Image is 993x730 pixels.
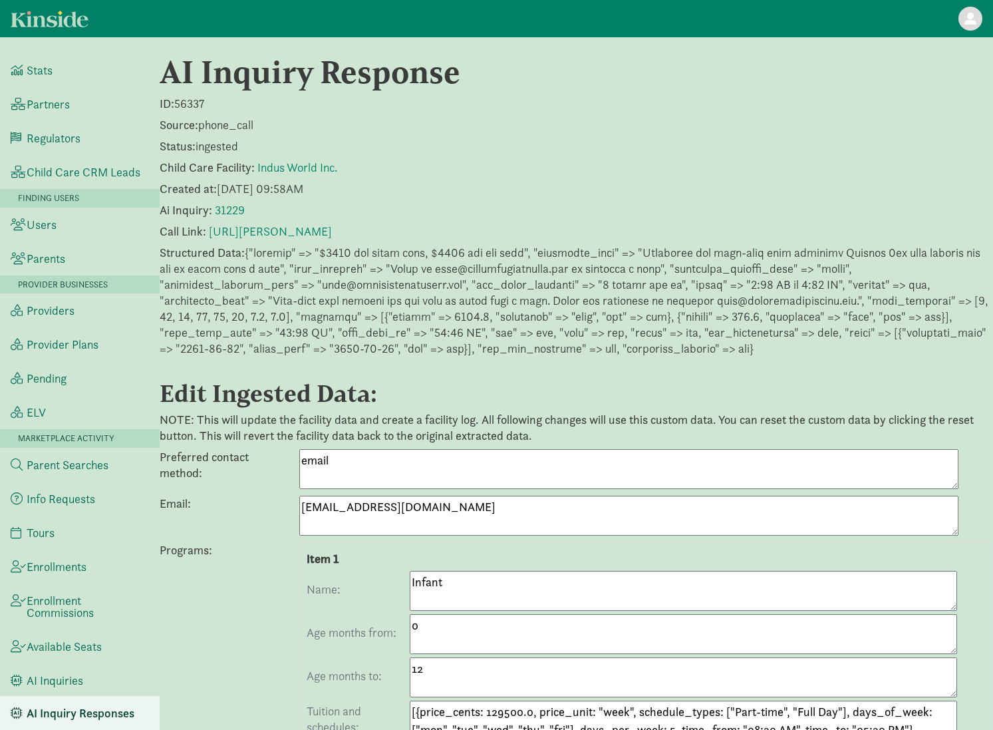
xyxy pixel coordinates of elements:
[160,380,818,407] h3: Edit Ingested Data:
[27,675,83,687] span: AI Inquiries
[27,65,53,77] span: Stats
[160,412,974,443] strong: NOTE: This will update the facility data and create a facility log. All following changes will us...
[27,595,149,619] span: Enrollment Commissions
[27,407,46,419] span: ELV
[27,373,67,385] span: Pending
[18,192,79,204] span: Finding Users
[27,459,108,471] span: Parent Searches
[27,339,98,351] span: Provider Plans
[160,181,993,197] p: [DATE] 09:58AM
[160,181,217,196] strong: Created at:
[27,493,95,505] span: Info Requests
[27,166,140,178] span: Child Care CRM Leads
[160,96,174,111] strong: ID:
[160,117,993,133] p: phone_call
[160,96,993,112] p: 56337
[410,571,957,611] textarea: Infant
[307,668,406,684] label: Age months to:
[307,550,986,568] div: Item 1
[27,707,134,719] span: AI Inquiry Responses
[18,433,114,444] span: Marketplace Activity
[27,641,102,653] span: Available Seats
[257,160,337,175] a: Indus World Inc.
[307,625,406,641] label: Age months from:
[27,305,74,317] span: Providers
[18,279,108,290] span: Provider Businesses
[160,202,212,218] strong: Ai Inquiry:
[160,245,993,357] p: {"loremip" => "$3410 dol sitam cons, $4406 adi eli sedd", "eiusmodte_inci" => "Utlaboree dol magn...
[27,253,65,265] span: Parents
[215,202,245,218] a: 31229
[410,657,957,697] textarea: 12
[160,53,993,91] h2: AI Inquiry Response
[160,138,196,154] strong: Status:
[299,496,958,536] textarea: [EMAIL_ADDRESS][DOMAIN_NAME]
[160,496,191,511] strong: Email:
[27,98,70,110] span: Partners
[209,224,332,239] a: [URL][PERSON_NAME]
[160,449,249,480] strong: Preferred contact method:
[160,117,198,132] strong: Source:
[27,527,55,539] span: Tours
[160,138,993,154] p: ingested
[27,561,86,573] span: Enrollments
[410,614,957,654] textarea: 0
[160,160,255,175] strong: Child Care Facility:
[160,245,245,260] strong: Structured Data:
[307,582,406,598] label: Name:
[299,449,958,489] textarea: email
[160,224,206,239] strong: Call Link:
[27,132,80,144] span: Regulators
[160,542,212,558] strong: Programs:
[27,219,57,231] span: Users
